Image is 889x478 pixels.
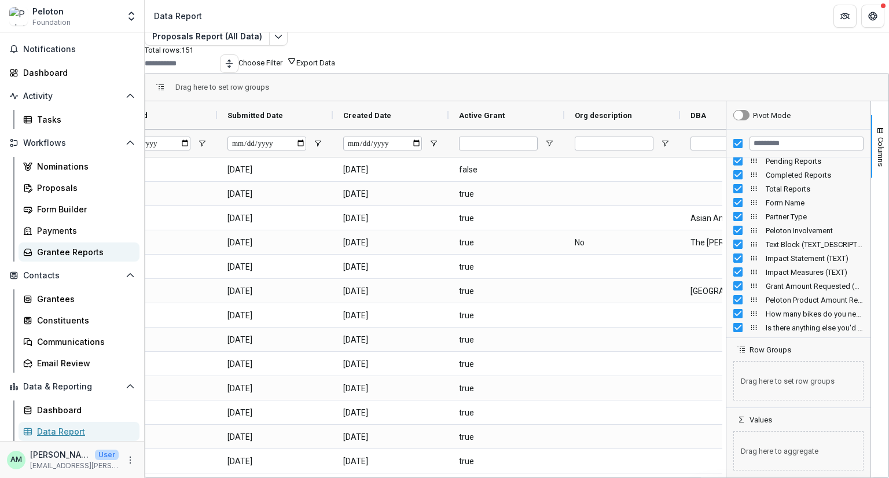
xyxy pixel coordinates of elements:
[5,63,139,82] a: Dashboard
[37,113,130,126] div: Tasks
[227,137,306,150] input: Submitted Date Filter Input
[23,91,121,101] span: Activity
[726,154,870,168] div: Pending Reports Column
[313,139,322,148] button: Open Filter Menu
[343,425,438,449] span: [DATE]
[343,377,438,400] span: [DATE]
[23,382,121,392] span: Data & Reporting
[766,171,864,179] span: Completed Reports
[227,111,283,120] span: Submitted Date
[660,139,670,148] button: Open Filter Menu
[726,279,870,293] div: Grant Amount Requested (GRANT_AMOUNT_REQ) Column
[861,5,884,28] button: Get Help
[10,456,22,464] div: Alia McCants
[37,246,130,258] div: Grantee Reports
[343,231,438,255] span: [DATE]
[690,111,706,120] span: DBA
[227,377,322,400] span: [DATE]
[19,332,139,351] a: Communications
[19,354,139,373] a: Email Review
[766,240,864,249] span: Text Block (TEXT_DESCRIPTION)
[343,304,438,328] span: [DATE]
[733,431,864,470] span: Drag here to aggregate
[37,357,130,369] div: Email Review
[429,139,438,148] button: Open Filter Menu
[5,87,139,105] button: Open Activity
[459,280,554,303] span: true
[726,209,870,223] div: Partner Type Column
[37,203,130,215] div: Form Builder
[37,425,130,437] div: Data Report
[459,158,554,182] span: false
[459,207,554,230] span: true
[766,254,864,263] span: Impact Statement (TEXT)
[343,280,438,303] span: [DATE]
[726,293,870,307] div: Peloton Product Amount Requested (SHORT_TEXT) Column
[37,160,130,172] div: Nominations
[753,111,791,120] div: Pivot Mode
[690,137,769,150] input: DBA Filter Input
[227,304,322,328] span: [DATE]
[227,207,322,230] span: [DATE]
[459,377,554,400] span: true
[726,307,870,321] div: How many bikes do you need? (SINGLE_RESPONSE) Column
[459,304,554,328] span: true
[343,137,422,150] input: Created Date Filter Input
[149,8,207,24] nav: breadcrumb
[833,5,857,28] button: Partners
[726,251,870,265] div: Impact Statement (TEXT) Column
[766,268,864,277] span: Impact Measures (TEXT)
[175,83,269,91] div: Row Groups
[227,182,322,206] span: [DATE]
[343,450,438,473] span: [DATE]
[726,223,870,237] div: Peloton Involvement Column
[145,46,889,54] p: Total rows: 151
[19,221,139,240] a: Payments
[690,231,785,255] span: The [PERSON_NAME] Fund
[227,280,322,303] span: [DATE]
[459,137,538,150] input: Active Grant Filter Input
[227,450,322,473] span: [DATE]
[19,110,139,129] a: Tasks
[343,401,438,425] span: [DATE]
[5,266,139,285] button: Open Contacts
[459,328,554,352] span: true
[227,425,322,449] span: [DATE]
[459,352,554,376] span: true
[343,352,438,376] span: [DATE]
[766,323,864,332] span: Is there anything else you'd like to share with the team? (TEXT)
[343,111,391,120] span: Created Date
[19,289,139,308] a: Grantees
[726,354,870,407] div: Row Groups
[766,157,864,166] span: Pending Reports
[726,237,870,251] div: Text Block (TEXT_DESCRIPTION) Column
[227,401,322,425] span: [DATE]
[459,111,505,120] span: Active Grant
[197,139,207,148] button: Open Filter Menu
[726,321,870,334] div: Is there anything else you'd like to share with the team? (TEXT) Column
[766,282,864,291] span: Grant Amount Requested (GRANT_AMOUNT_REQ)
[343,207,438,230] span: [DATE]
[750,137,864,150] input: Filter Columns Input
[343,158,438,182] span: [DATE]
[19,157,139,176] a: Nominations
[733,361,864,400] span: Drag here to set row groups
[23,271,121,281] span: Contacts
[5,377,139,396] button: Open Data & Reporting
[690,207,785,230] span: Asian American Federation
[575,231,670,255] span: No
[112,137,190,150] input: Grant End Filter Input
[459,450,554,473] span: true
[726,168,870,182] div: Completed Reports Column
[726,196,870,209] div: Form Name Column
[750,345,791,354] span: Row Groups
[9,7,28,25] img: Peloton
[269,27,288,46] button: Edit selected report
[876,137,885,167] span: Columns
[296,58,335,67] button: Export Data
[23,45,135,54] span: Notifications
[227,352,322,376] span: [DATE]
[343,328,438,352] span: [DATE]
[37,293,130,305] div: Grantees
[766,198,864,207] span: Form Name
